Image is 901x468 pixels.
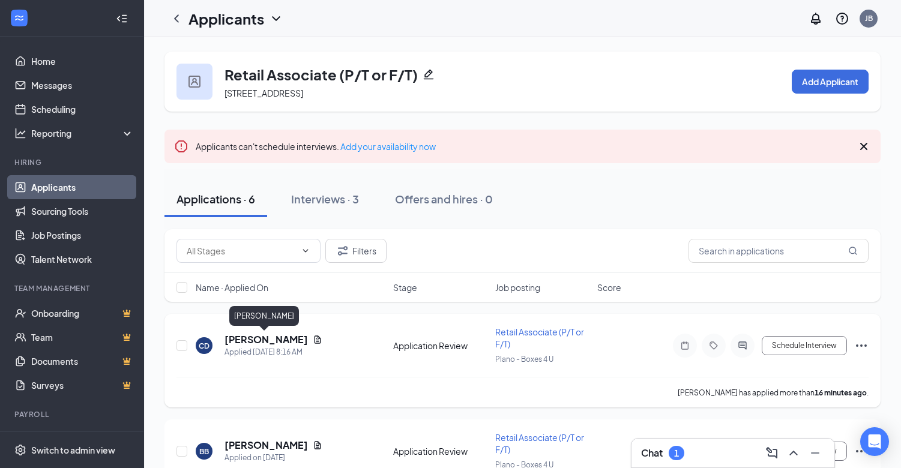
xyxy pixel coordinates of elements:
[224,346,322,358] div: Applied [DATE] 8:16 AM
[848,246,858,256] svg: MagnifyingGlass
[31,349,134,373] a: DocumentsCrown
[313,335,322,344] svg: Document
[224,333,308,346] h5: [PERSON_NAME]
[393,281,417,293] span: Stage
[14,409,131,419] div: Payroll
[762,443,782,463] button: ComposeMessage
[224,88,303,98] span: [STREET_ADDRESS]
[809,11,823,26] svg: Notifications
[169,11,184,26] svg: ChevronLeft
[674,448,679,458] div: 1
[393,445,488,457] div: Application Review
[762,336,847,355] button: Schedule Interview
[784,443,803,463] button: ChevronUp
[393,340,488,352] div: Application Review
[641,446,663,460] h3: Chat
[188,8,264,29] h1: Applicants
[495,281,540,293] span: Job posting
[678,388,869,398] p: [PERSON_NAME] has applied more than .
[176,191,255,206] div: Applications · 6
[14,127,26,139] svg: Analysis
[31,301,134,325] a: OnboardingCrown
[31,49,134,73] a: Home
[31,97,134,121] a: Scheduling
[678,341,692,350] svg: Note
[224,439,308,452] h5: [PERSON_NAME]
[495,326,584,349] span: Retail Associate (P/T or F/T)
[495,432,584,455] span: Retail Associate (P/T or F/T)
[808,446,822,460] svg: Minimize
[313,440,322,450] svg: Document
[14,283,131,293] div: Team Management
[174,139,188,154] svg: Error
[31,127,134,139] div: Reporting
[854,338,869,353] svg: Ellipses
[31,444,115,456] div: Switch to admin view
[224,64,418,85] h3: Retail Associate (P/T or F/T)
[854,444,869,458] svg: Ellipses
[815,388,867,397] b: 16 minutes ago
[495,355,553,364] span: Plano - Boxes 4 U
[31,199,134,223] a: Sourcing Tools
[196,281,268,293] span: Name · Applied On
[31,373,134,397] a: SurveysCrown
[188,76,200,88] img: user icon
[806,443,825,463] button: Minimize
[31,427,134,451] a: PayrollCrown
[707,341,721,350] svg: Tag
[786,446,801,460] svg: ChevronUp
[860,427,889,456] div: Open Intercom Messenger
[13,12,25,24] svg: WorkstreamLogo
[857,139,871,154] svg: Cross
[735,341,750,350] svg: ActiveChat
[395,191,493,206] div: Offers and hires · 0
[765,446,779,460] svg: ComposeMessage
[116,13,128,25] svg: Collapse
[187,244,296,257] input: All Stages
[31,73,134,97] a: Messages
[325,239,387,263] button: Filter Filters
[229,306,299,326] div: [PERSON_NAME]
[597,281,621,293] span: Score
[340,141,436,152] a: Add your availability now
[224,452,322,464] div: Applied on [DATE]
[31,325,134,349] a: TeamCrown
[14,444,26,456] svg: Settings
[31,175,134,199] a: Applicants
[792,70,869,94] button: Add Applicant
[196,141,436,152] span: Applicants can't schedule interviews.
[689,239,869,263] input: Search in applications
[865,13,873,23] div: JB
[336,244,350,258] svg: Filter
[835,11,849,26] svg: QuestionInfo
[291,191,359,206] div: Interviews · 3
[423,68,435,80] svg: Pencil
[31,247,134,271] a: Talent Network
[31,223,134,247] a: Job Postings
[301,246,310,256] svg: ChevronDown
[199,446,209,457] div: BB
[199,341,209,351] div: CD
[14,157,131,167] div: Hiring
[269,11,283,26] svg: ChevronDown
